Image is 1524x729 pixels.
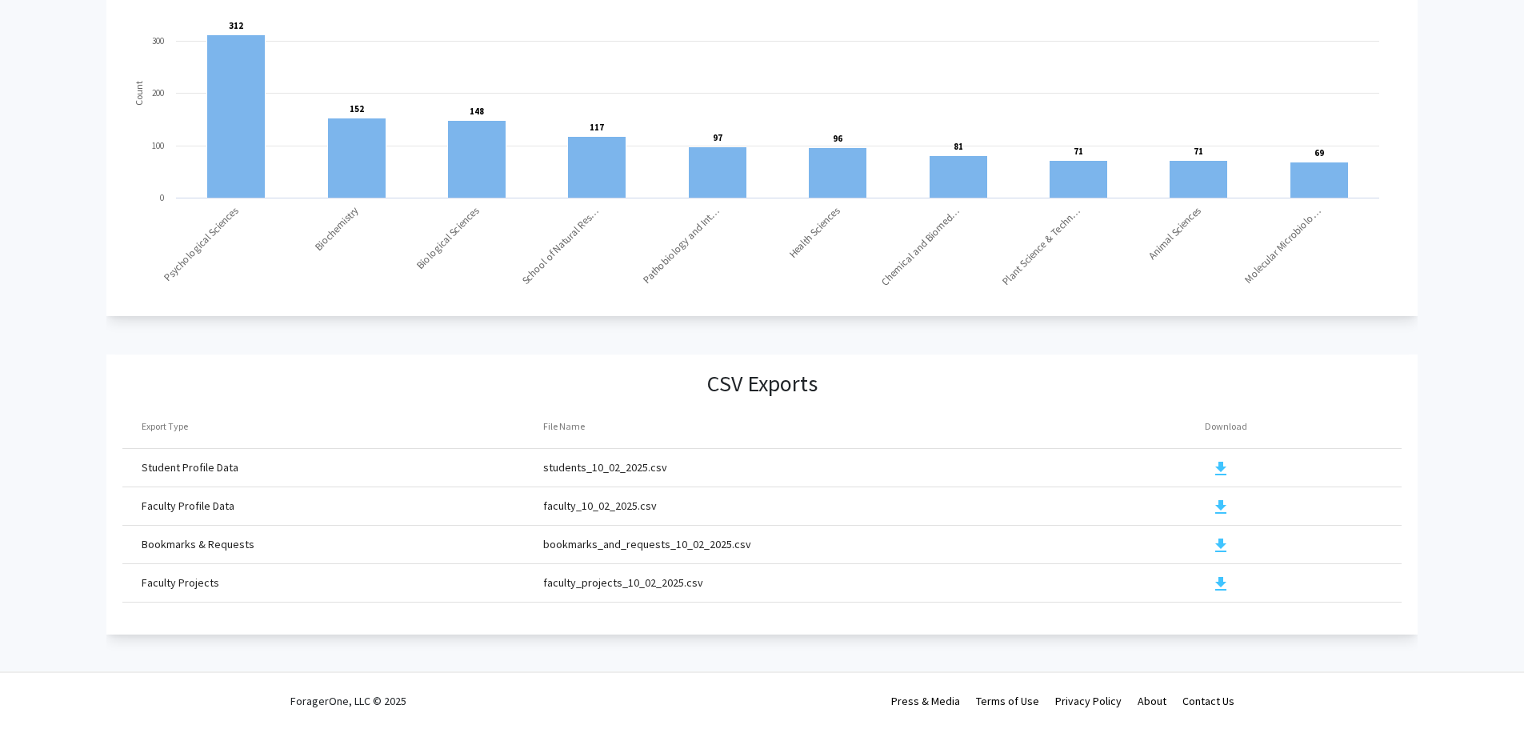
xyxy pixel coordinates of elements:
td: students_10_02_2025.csv [543,449,1206,487]
text: Biological Sciences [414,204,482,272]
text: 152 [350,103,364,114]
th: Download [1205,404,1401,449]
td: Faculty Profile Data [122,487,542,526]
mat-icon: download [1211,498,1230,517]
text: School of Natural Res… [519,204,602,287]
text: Molecular Microbiolo… [1242,204,1325,286]
text: 300 [152,35,164,46]
text: 96 [833,133,842,144]
th: File Name [543,404,1206,449]
text: Biochemistry [312,204,362,254]
a: Privacy Policy [1055,694,1122,708]
text: 312 [229,20,243,31]
text: 81 [954,141,963,152]
text: Psychological Sciences [161,204,241,284]
td: faculty_projects_10_02_2025.csv [543,564,1206,603]
text: Count [133,81,145,106]
mat-icon: download [1211,575,1230,594]
text: 117 [590,122,604,133]
div: ForagerOne, LLC © 2025 [290,673,406,729]
text: 69 [1314,147,1324,158]
td: faculty_10_02_2025.csv [543,487,1206,526]
text: 148 [470,106,484,117]
th: Export Type [122,404,542,449]
text: Health Sciences [786,204,843,261]
a: Terms of Use [976,694,1039,708]
mat-icon: download [1211,536,1230,555]
a: Press & Media [891,694,960,708]
text: 200 [152,87,164,98]
text: Pathobiology and Int… [640,204,722,286]
a: About [1138,694,1166,708]
text: 0 [160,192,164,203]
td: Student Profile Data [122,449,542,487]
td: Bookmarks & Requests [122,526,542,564]
text: Plant Science & Techn… [999,204,1083,288]
text: Animal Sciences [1146,204,1204,262]
mat-icon: download [1211,459,1230,479]
iframe: Chat [12,657,68,717]
text: Chemical and Biomed… [878,204,963,289]
text: 71 [1074,146,1083,157]
text: 100 [152,140,164,151]
text: 71 [1194,146,1203,157]
h3: CSV Exports [707,371,818,398]
td: bookmarks_and_requests_10_02_2025.csv [543,526,1206,564]
text: 97 [713,132,722,143]
a: Contact Us [1182,694,1234,708]
td: Faculty Projects [122,564,542,603]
